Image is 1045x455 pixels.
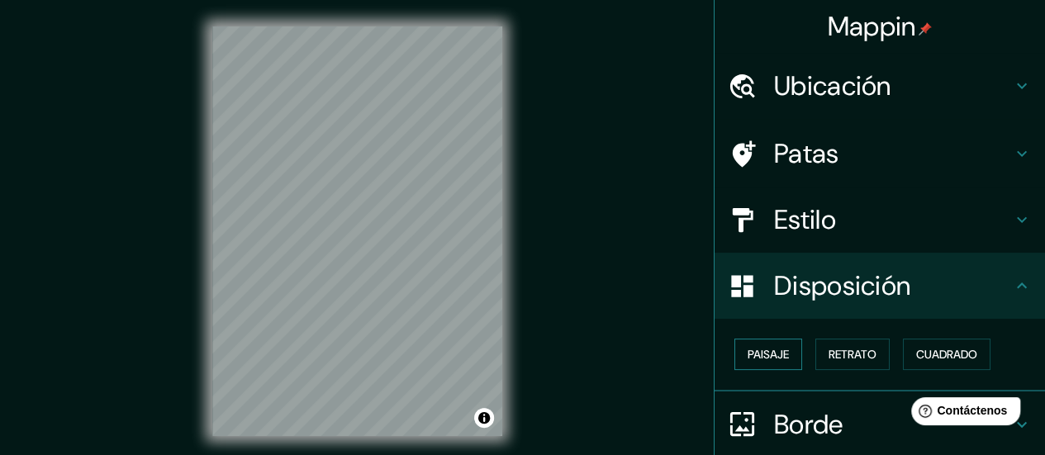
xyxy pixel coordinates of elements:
img: pin-icon.png [919,22,932,36]
font: Cuadrado [916,347,977,362]
font: Ubicación [774,69,891,103]
font: Borde [774,407,843,442]
font: Retrato [829,347,876,362]
button: Paisaje [734,339,802,370]
canvas: Mapa [212,26,502,436]
button: Retrato [815,339,890,370]
div: Ubicación [715,53,1045,119]
button: Activar o desactivar atribución [474,408,494,428]
div: Estilo [715,187,1045,253]
font: Estilo [774,202,836,237]
div: Disposición [715,253,1045,319]
font: Mappin [828,9,916,44]
font: Patas [774,136,839,171]
iframe: Lanzador de widgets de ayuda [898,391,1027,437]
font: Paisaje [748,347,789,362]
font: Disposición [774,268,910,303]
div: Patas [715,121,1045,187]
button: Cuadrado [903,339,990,370]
